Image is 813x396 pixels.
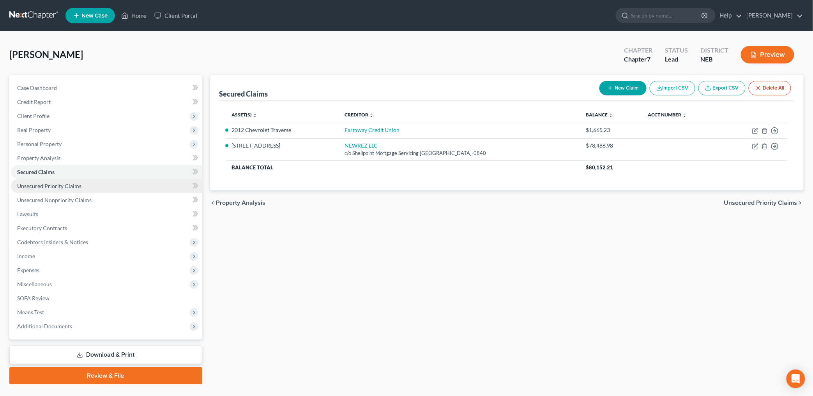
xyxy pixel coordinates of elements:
a: Case Dashboard [11,81,202,95]
i: unfold_more [682,113,687,118]
span: Personal Property [17,141,62,147]
a: Review & File [9,367,202,384]
a: Farmway Credit Union [345,127,400,133]
a: Secured Claims [11,165,202,179]
span: Unsecured Nonpriority Claims [17,197,92,203]
a: Executory Contracts [11,221,202,235]
a: Acct Number unfold_more [648,112,687,118]
input: Search by name... [631,8,703,23]
div: NEB [700,55,728,64]
span: Property Analysis [216,200,266,206]
div: Lead [665,55,688,64]
div: Chapter [624,46,652,55]
a: Export CSV [698,81,746,95]
span: Codebtors Insiders & Notices [17,239,88,245]
button: Unsecured Priority Claims chevron_right [724,200,804,206]
span: Credit Report [17,99,51,105]
div: Secured Claims [219,89,268,99]
span: Case Dashboard [17,84,57,91]
a: SOFA Review [11,291,202,305]
button: Delete All [749,81,791,95]
span: Client Profile [17,113,49,119]
span: $80,152.21 [586,164,613,171]
div: District [700,46,728,55]
span: Executory Contracts [17,225,67,231]
div: $78,486.98 [586,142,636,150]
span: New Case [81,13,108,19]
li: [STREET_ADDRESS] [232,142,332,150]
a: Lawsuits [11,207,202,221]
a: Download & Print [9,346,202,364]
span: Expenses [17,267,39,273]
div: Open Intercom Messenger [786,370,805,388]
button: chevron_left Property Analysis [210,200,266,206]
a: Creditor unfold_more [345,112,374,118]
span: Unsecured Priority Claims [724,200,797,206]
div: $1,665.23 [586,126,636,134]
a: Help [716,9,742,23]
div: Status [665,46,688,55]
i: unfold_more [608,113,613,118]
a: [PERSON_NAME] [743,9,803,23]
span: SOFA Review [17,295,49,301]
span: Miscellaneous [17,281,52,287]
span: Real Property [17,127,51,133]
li: 2012 Chevrolet Traverse [232,126,332,134]
a: Home [117,9,150,23]
div: Chapter [624,55,652,64]
button: Import CSV [650,81,695,95]
span: Property Analysis [17,155,60,161]
i: unfold_more [253,113,258,118]
span: Lawsuits [17,211,38,217]
span: 7 [647,55,650,63]
i: chevron_right [797,200,804,206]
button: Preview [741,46,794,63]
span: Means Test [17,309,44,315]
a: NEWREZ LLC [345,142,378,149]
span: Secured Claims [17,169,55,175]
a: Unsecured Nonpriority Claims [11,193,202,207]
span: [PERSON_NAME] [9,49,83,60]
a: Balance unfold_more [586,112,613,118]
th: Balance Total [226,160,580,174]
span: Unsecured Priority Claims [17,183,81,189]
a: Asset(s) unfold_more [232,112,258,118]
span: Additional Documents [17,323,72,329]
i: unfold_more [369,113,374,118]
a: Unsecured Priority Claims [11,179,202,193]
a: Client Portal [150,9,201,23]
span: Income [17,253,35,259]
a: Property Analysis [11,151,202,165]
a: Credit Report [11,95,202,109]
div: c/o Shellpoint Mortgage Servicing [GEOGRAPHIC_DATA]-0840 [345,150,573,157]
button: New Claim [599,81,647,95]
i: chevron_left [210,200,216,206]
